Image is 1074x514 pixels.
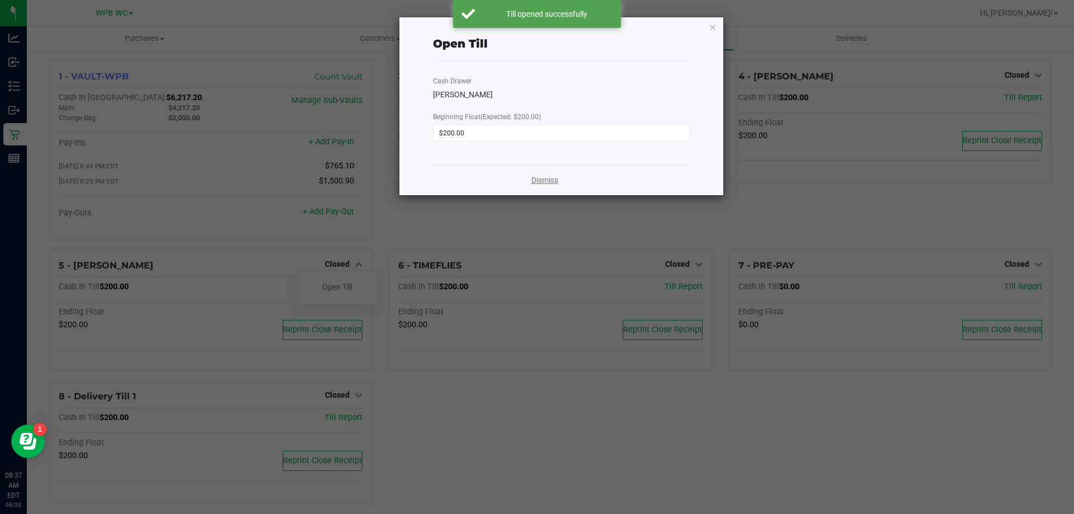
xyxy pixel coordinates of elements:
[433,35,488,52] div: Open Till
[531,175,558,186] a: Dismiss
[481,8,613,20] div: Till opened successfully
[433,113,541,121] span: Beginning Float
[33,423,46,436] iframe: Resource center unread badge
[433,89,690,101] div: [PERSON_NAME]
[433,76,472,86] label: Cash Drawer
[11,425,45,458] iframe: Resource center
[481,113,541,121] span: (Expected: $200.00)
